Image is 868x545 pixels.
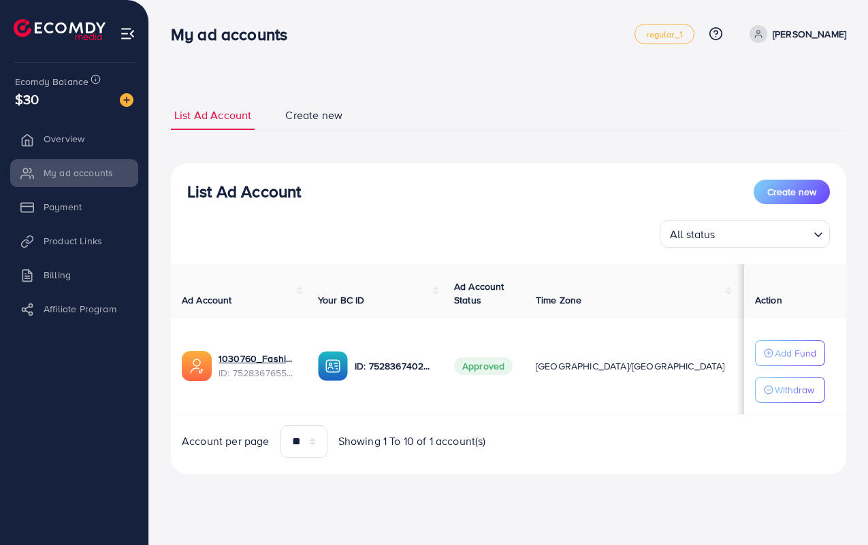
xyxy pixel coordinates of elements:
p: ID: 7528367402921476112 [355,358,432,374]
img: image [120,93,133,107]
span: List Ad Account [174,108,251,123]
h3: My ad accounts [171,24,298,44]
img: logo [14,19,106,40]
h3: List Ad Account [187,182,301,201]
span: Ad Account Status [454,280,504,307]
span: Action [755,293,782,307]
img: menu [120,26,135,42]
span: Approved [454,357,513,375]
p: [PERSON_NAME] [773,26,846,42]
a: [PERSON_NAME] [744,25,846,43]
span: ID: 7528367655024508945 [219,366,296,380]
a: regular_1 [634,24,694,44]
span: Your BC ID [318,293,365,307]
input: Search for option [720,222,808,244]
button: Create new [754,180,830,204]
span: Showing 1 To 10 of 1 account(s) [338,433,486,449]
span: Create new [767,185,816,199]
button: Add Fund [755,340,825,366]
span: Time Zone [536,293,581,307]
p: Withdraw [775,382,814,398]
p: Add Fund [775,345,816,361]
div: <span class='underline'>1030760_Fashion Rose_1752834697540</span></br>7528367655024508945 [219,352,296,380]
span: Account per page [182,433,270,449]
span: [GEOGRAPHIC_DATA]/[GEOGRAPHIC_DATA] [536,359,725,373]
span: Ecomdy Balance [15,75,89,88]
img: ic-ba-acc.ded83a64.svg [318,351,348,381]
span: All status [667,225,718,244]
button: Withdraw [755,377,825,403]
img: ic-ads-acc.e4c84228.svg [182,351,212,381]
span: Ad Account [182,293,232,307]
div: Search for option [660,220,830,248]
a: 1030760_Fashion Rose_1752834697540 [219,352,296,365]
span: regular_1 [646,30,682,39]
span: Create new [285,108,342,123]
span: $30 [15,89,39,109]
